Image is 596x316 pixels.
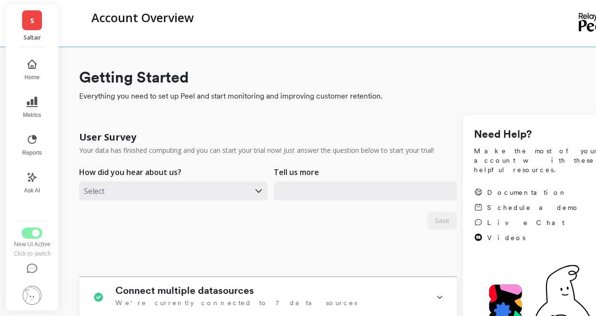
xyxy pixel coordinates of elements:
div: Click to switch [13,250,51,258]
p: Your data has finished computing and you can start your trial now! Just answer the question below... [79,146,434,155]
button: Ask AI [16,166,48,200]
img: profile picture [23,286,41,305]
a: Videos [474,233,580,242]
button: Home [16,53,48,87]
div: New UI Active [13,241,51,248]
h1: User Survey [79,131,136,144]
span: S [30,15,34,26]
button: Switch to Legacy UI [22,227,42,239]
p: Saltair [15,34,49,42]
a: Documentation [474,188,580,197]
span: Metrics [23,111,41,119]
p: Tell us more [274,166,319,178]
p: Account Overview [91,9,194,25]
span: Ask AI [24,187,40,194]
span: Home [24,74,40,81]
span: We're currently connected to 7 data sources [115,298,357,308]
button: Settings [13,280,51,310]
button: Help [13,258,51,280]
span: Reports [22,149,42,157]
span: Videos [487,233,525,242]
button: Metrics [16,91,48,125]
a: Schedule a demo [474,203,580,212]
h1: Connect multiple datasources [115,285,254,296]
span: Live Chat [487,218,564,227]
button: Reports [16,128,48,162]
span: Schedule a demo [487,203,580,212]
span: Documentation [487,188,567,197]
p: How did you hear about us? [79,166,181,178]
